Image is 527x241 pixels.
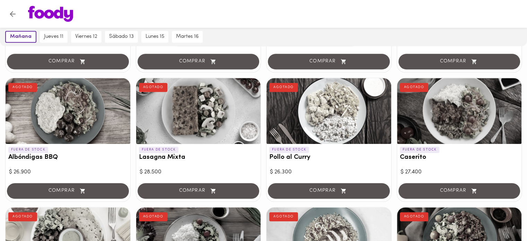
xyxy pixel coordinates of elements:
div: AGOTADO [139,212,168,221]
span: mañana [10,34,32,40]
span: sábado 13 [109,34,134,40]
button: mañana [5,31,36,43]
div: Caserito [397,78,522,144]
div: AGOTADO [8,212,37,221]
h3: Albóndigas BBQ [8,154,128,161]
div: AGOTADO [269,83,298,92]
p: FUERA DE STOCK [400,147,440,153]
h3: Lasagna Mixta [139,154,258,161]
div: $ 26.300 [270,168,388,176]
span: jueves 11 [44,34,63,40]
button: sábado 13 [105,31,138,43]
div: AGOTADO [269,212,298,221]
p: FUERA DE STOCK [269,147,309,153]
h3: Pollo al Curry [269,154,388,161]
iframe: Messagebird Livechat Widget [487,201,520,234]
button: viernes 12 [71,31,102,43]
button: martes 16 [172,31,203,43]
div: AGOTADO [8,83,37,92]
p: FUERA DE STOCK [8,147,48,153]
div: AGOTADO [400,212,429,221]
button: lunes 15 [141,31,168,43]
button: jueves 11 [40,31,68,43]
p: FUERA DE STOCK [139,147,179,153]
div: $ 28.500 [140,168,257,176]
div: $ 27.400 [401,168,518,176]
div: Pollo al Curry [266,78,391,144]
div: AGOTADO [400,83,429,92]
span: lunes 15 [146,34,164,40]
h3: Caserito [400,154,519,161]
span: viernes 12 [75,34,97,40]
span: martes 16 [176,34,199,40]
button: Volver [4,6,21,23]
div: $ 26.900 [9,168,127,176]
div: AGOTADO [139,83,168,92]
div: Lasagna Mixta [136,78,261,144]
div: Albóndigas BBQ [6,78,130,144]
img: logo.png [28,6,73,22]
